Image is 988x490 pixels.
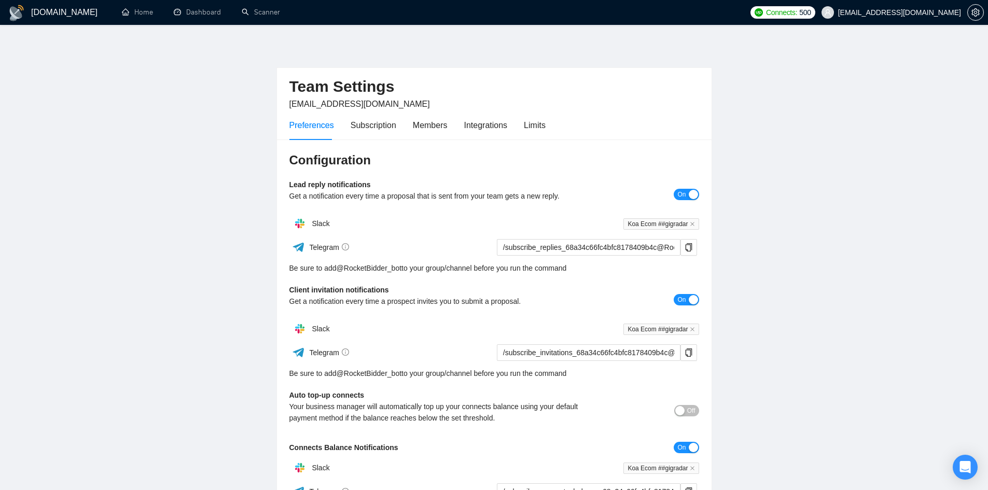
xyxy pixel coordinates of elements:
span: Koa Ecom ##gigradar [623,324,699,335]
button: copy [680,239,697,256]
img: logo [8,5,25,21]
a: @RocketBidder_bot [337,262,402,274]
b: Auto top-up connects [289,391,365,399]
div: Open Intercom Messenger [953,455,978,480]
div: Members [413,119,448,132]
span: Slack [312,464,329,472]
span: On [677,294,686,305]
button: setting [967,4,984,21]
a: dashboardDashboard [174,8,221,17]
div: Integrations [464,119,508,132]
span: Koa Ecom ##gigradar [623,218,699,230]
div: Limits [524,119,546,132]
span: [EMAIL_ADDRESS][DOMAIN_NAME] [289,100,430,108]
span: On [677,189,686,200]
div: Your business manager will automatically top up your connects balance using your default payment ... [289,401,597,424]
div: Preferences [289,119,334,132]
span: Connects: [766,7,797,18]
div: Be sure to add to your group/channel before you run the command [289,368,699,379]
h2: Team Settings [289,76,699,97]
span: user [824,9,831,16]
img: ww3wtPAAAAAElFTkSuQmCC [292,346,305,359]
div: Get a notification every time a proposal that is sent from your team gets a new reply. [289,190,597,202]
span: copy [681,348,697,357]
img: hpQkSZIkSZIkSZIkSZIkSZIkSZIkSZIkSZIkSZIkSZIkSZIkSZIkSZIkSZIkSZIkSZIkSZIkSZIkSZIkSZIkSZIkSZIkSZIkS... [289,318,310,339]
a: searchScanner [242,8,280,17]
b: Connects Balance Notifications [289,443,398,452]
div: Be sure to add to your group/channel before you run the command [289,262,699,274]
span: 500 [799,7,811,18]
span: close [690,221,695,227]
h3: Configuration [289,152,699,169]
span: close [690,466,695,471]
span: Off [687,405,695,416]
a: homeHome [122,8,153,17]
b: Client invitation notifications [289,286,389,294]
span: Telegram [309,348,349,357]
a: setting [967,8,984,17]
span: On [677,442,686,453]
img: ww3wtPAAAAAElFTkSuQmCC [292,241,305,254]
b: Lead reply notifications [289,180,371,189]
div: Subscription [351,119,396,132]
img: hpQkSZIkSZIkSZIkSZIkSZIkSZIkSZIkSZIkSZIkSZIkSZIkSZIkSZIkSZIkSZIkSZIkSZIkSZIkSZIkSZIkSZIkSZIkSZIkS... [289,457,310,478]
span: Slack [312,219,329,228]
button: copy [680,344,697,361]
span: Telegram [309,243,349,251]
span: Slack [312,325,329,333]
img: hpQkSZIkSZIkSZIkSZIkSZIkSZIkSZIkSZIkSZIkSZIkSZIkSZIkSZIkSZIkSZIkSZIkSZIkSZIkSZIkSZIkSZIkSZIkSZIkS... [289,213,310,234]
span: info-circle [342,348,349,356]
span: info-circle [342,243,349,250]
span: close [690,327,695,332]
span: Koa Ecom ##gigradar [623,463,699,474]
div: Get a notification every time a prospect invites you to submit a proposal. [289,296,597,307]
img: upwork-logo.png [755,8,763,17]
a: @RocketBidder_bot [337,368,402,379]
span: copy [681,243,697,251]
